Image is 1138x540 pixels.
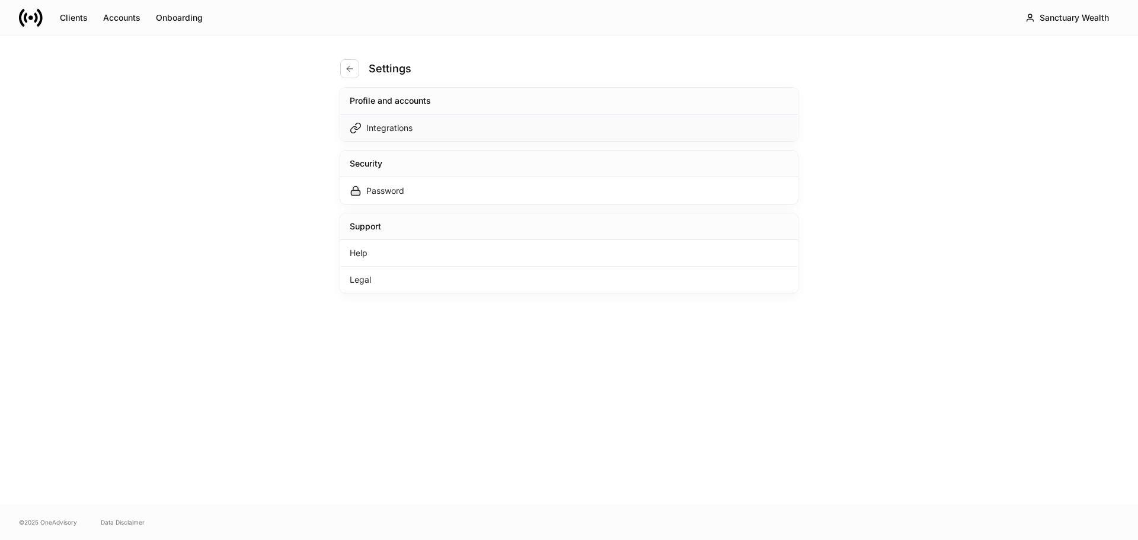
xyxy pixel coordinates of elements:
[369,62,411,76] h4: Settings
[366,185,404,197] div: Password
[156,12,203,24] div: Onboarding
[95,8,148,27] button: Accounts
[366,122,413,134] div: Integrations
[1040,12,1109,24] div: Sanctuary Wealth
[340,240,798,267] div: Help
[350,221,381,232] div: Support
[350,158,382,170] div: Security
[350,95,431,107] div: Profile and accounts
[101,517,145,527] a: Data Disclaimer
[1015,7,1119,28] button: Sanctuary Wealth
[60,12,88,24] div: Clients
[148,8,210,27] button: Onboarding
[52,8,95,27] button: Clients
[19,517,77,527] span: © 2025 OneAdvisory
[103,12,140,24] div: Accounts
[340,267,798,293] div: Legal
